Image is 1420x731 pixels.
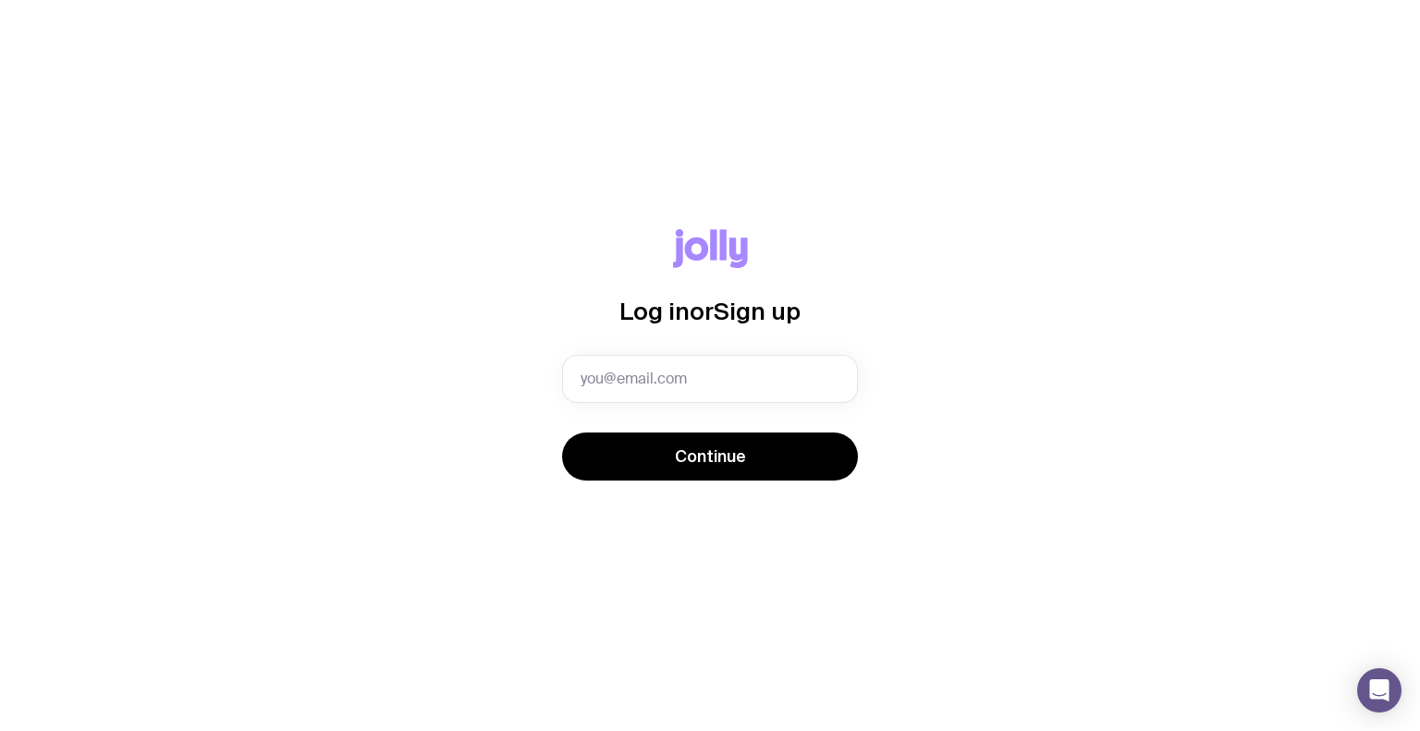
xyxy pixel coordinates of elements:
[690,298,714,324] span: or
[1357,668,1402,713] div: Open Intercom Messenger
[675,445,746,468] span: Continue
[562,355,858,403] input: you@email.com
[714,298,801,324] span: Sign up
[562,433,858,481] button: Continue
[619,298,690,324] span: Log in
